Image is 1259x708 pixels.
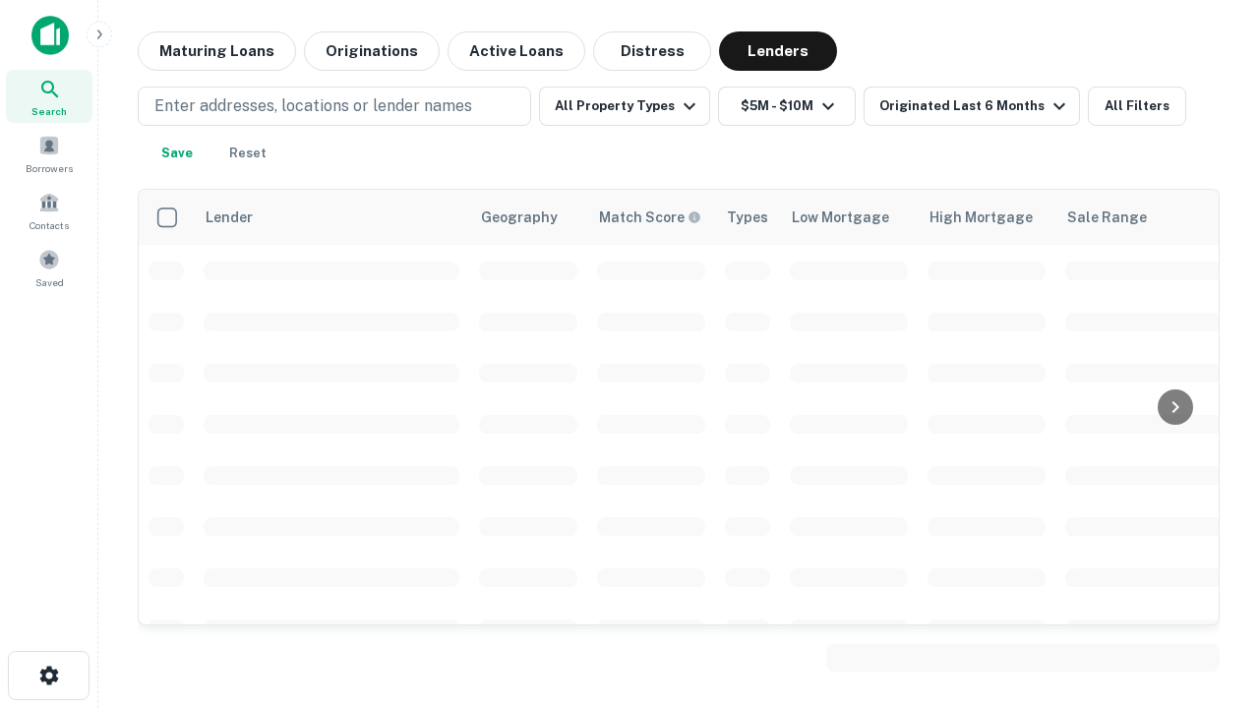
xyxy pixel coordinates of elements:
th: High Mortgage [918,190,1055,245]
div: Types [727,206,768,229]
button: Originations [304,31,440,71]
h6: Match Score [599,206,697,228]
span: Search [31,103,67,119]
button: All Filters [1088,87,1186,126]
iframe: Chat Widget [1161,488,1259,582]
span: Saved [35,274,64,290]
button: Enter addresses, locations or lender names [138,87,531,126]
button: Save your search to get updates of matches that match your search criteria. [146,134,209,173]
th: Capitalize uses an advanced AI algorithm to match your search with the best lender. The match sco... [587,190,715,245]
th: Sale Range [1055,190,1232,245]
button: Originated Last 6 Months [864,87,1080,126]
a: Search [6,70,92,123]
th: Low Mortgage [780,190,918,245]
button: Active Loans [448,31,585,71]
p: Enter addresses, locations or lender names [154,94,472,118]
span: Borrowers [26,160,73,176]
div: Low Mortgage [792,206,889,229]
button: Distress [593,31,711,71]
button: Maturing Loans [138,31,296,71]
div: Geography [481,206,558,229]
button: $5M - $10M [718,87,856,126]
th: Lender [194,190,469,245]
img: capitalize-icon.png [31,16,69,55]
th: Geography [469,190,587,245]
a: Borrowers [6,127,92,180]
div: Originated Last 6 Months [879,94,1071,118]
a: Contacts [6,184,92,237]
button: Reset [216,134,279,173]
a: Saved [6,241,92,294]
button: All Property Types [539,87,710,126]
div: Lender [206,206,253,229]
th: Types [715,190,780,245]
div: Capitalize uses an advanced AI algorithm to match your search with the best lender. The match sco... [599,206,701,228]
span: Contacts [30,217,69,233]
div: Sale Range [1067,206,1147,229]
button: Lenders [719,31,837,71]
div: High Mortgage [929,206,1033,229]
